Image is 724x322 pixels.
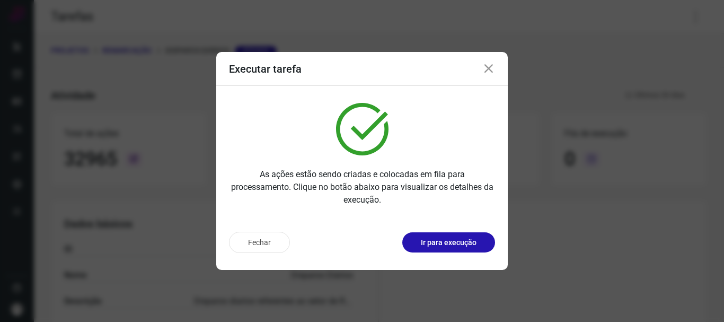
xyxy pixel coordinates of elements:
[229,168,495,206] p: As ações estão sendo criadas e colocadas em fila para processamento. Clique no botão abaixo para ...
[421,237,476,248] p: Ir para execução
[229,232,290,253] button: Fechar
[229,63,302,75] h3: Executar tarefa
[402,232,495,253] button: Ir para execução
[336,103,389,155] img: verified.svg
